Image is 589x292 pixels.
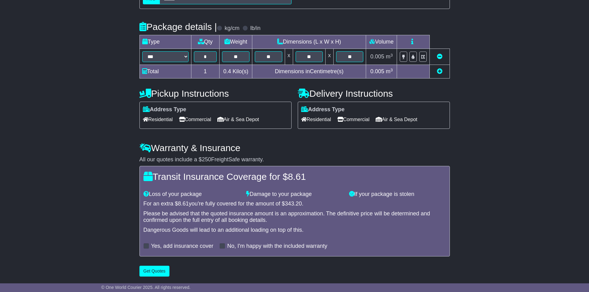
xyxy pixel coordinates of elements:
span: Commercial [337,115,369,124]
span: m [386,53,393,60]
td: Dimensions in Centimetre(s) [252,65,366,78]
span: Commercial [179,115,211,124]
td: Dimensions (L x W x H) [252,35,366,49]
td: Volume [366,35,397,49]
td: Type [139,35,191,49]
h4: Delivery Instructions [298,88,450,99]
h4: Pickup Instructions [139,88,292,99]
span: Residential [143,115,173,124]
h4: Package details | [139,22,217,32]
div: Dangerous Goods will lead to an additional loading on top of this. [143,227,446,234]
h4: Transit Insurance Coverage for $ [143,171,446,182]
div: All our quotes include a $ FreightSafe warranty. [139,156,450,163]
div: Loss of your package [140,191,243,198]
button: Get Quotes [139,266,170,277]
sup: 3 [391,53,393,57]
span: 8.61 [178,201,189,207]
td: x [285,49,293,65]
a: Remove this item [437,53,442,60]
span: Air & Sea Depot [376,115,417,124]
div: Please be advised that the quoted insurance amount is an approximation. The definitive price will... [143,210,446,224]
span: © One World Courier 2025. All rights reserved. [101,285,191,290]
span: 250 [202,156,211,163]
div: Damage to your package [243,191,346,198]
span: 8.61 [288,171,306,182]
span: 0.005 [370,53,384,60]
span: Residential [301,115,331,124]
td: Kilo(s) [220,65,252,78]
td: x [326,49,334,65]
label: No, I'm happy with the included warranty [227,243,327,250]
sup: 3 [391,68,393,72]
label: lb/in [250,25,260,32]
td: Qty [191,35,220,49]
span: 0.005 [370,68,384,74]
label: Address Type [301,106,345,113]
label: Address Type [143,106,186,113]
div: If your package is stolen [346,191,449,198]
div: For an extra $ you're fully covered for the amount of $ . [143,201,446,207]
a: Add new item [437,68,442,74]
span: Air & Sea Depot [217,115,259,124]
td: 1 [191,65,220,78]
td: Total [139,65,191,78]
td: Weight [220,35,252,49]
label: Yes, add insurance cover [151,243,213,250]
span: 343.20 [285,201,302,207]
span: m [386,68,393,74]
span: 0.4 [223,68,231,74]
label: kg/cm [224,25,239,32]
h4: Warranty & Insurance [139,143,450,153]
